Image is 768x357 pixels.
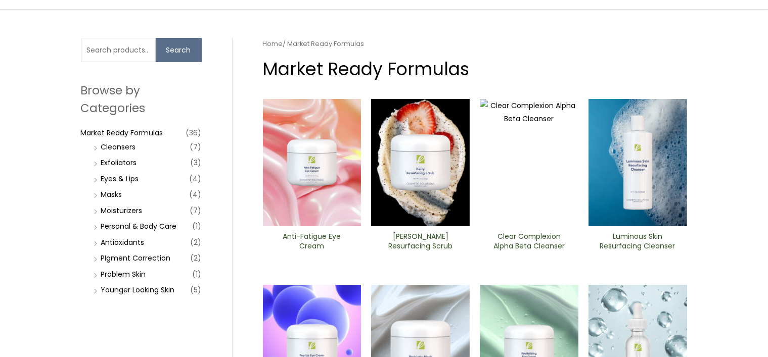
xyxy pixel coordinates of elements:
a: Masks [101,189,122,199]
input: Search products… [81,38,156,62]
button: Search [156,38,202,62]
span: (2) [191,235,202,249]
span: (2) [191,251,202,265]
img: Luminous Skin Resurfacing ​Cleanser [589,99,687,226]
img: Anti Fatigue Eye Cream [263,99,362,226]
a: Home [263,39,283,48]
h1: Market Ready Formulas [263,57,687,81]
span: (5) [191,283,202,297]
a: Moisturizers [101,206,143,216]
a: Eyes & Lips [101,174,139,184]
a: Younger Looking Skin [101,285,175,295]
h2: Luminous Skin Resurfacing ​Cleanser [597,232,679,251]
h2: Clear Complexion Alpha Beta ​Cleanser [488,232,570,251]
nav: Breadcrumb [263,38,687,50]
h2: Browse by Categories [81,82,202,116]
a: Market Ready Formulas [81,128,163,138]
a: Cleansers [101,142,136,152]
a: Personal & Body Care [101,221,177,231]
span: (1) [193,219,202,233]
a: Clear Complexion Alpha Beta ​Cleanser [488,232,570,254]
a: Anti-Fatigue Eye Cream [271,232,352,254]
a: Antioxidants [101,237,145,247]
img: Berry Resurfacing Scrub [371,99,470,226]
a: [PERSON_NAME] Resurfacing Scrub [380,232,461,254]
span: (4) [190,187,202,201]
h2: Anti-Fatigue Eye Cream [271,232,352,251]
span: (7) [190,203,202,218]
a: Exfoliators [101,158,137,168]
span: (1) [193,267,202,281]
span: (7) [190,140,202,154]
a: PIgment Correction [101,253,171,263]
span: (3) [191,156,202,170]
span: (4) [190,172,202,186]
a: Luminous Skin Resurfacing ​Cleanser [597,232,679,254]
a: Problem Skin [101,269,146,279]
img: Clear Complexion Alpha Beta ​Cleanser [480,99,578,226]
h2: [PERSON_NAME] Resurfacing Scrub [380,232,461,251]
span: (36) [186,126,202,140]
